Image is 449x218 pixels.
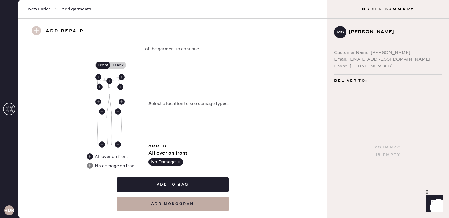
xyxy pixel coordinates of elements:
h3: MS [337,30,344,34]
span: New Order [28,6,50,12]
label: Front [95,62,111,69]
div: Customer Name: [PERSON_NAME] [334,49,442,56]
h3: Order Summary [327,6,449,12]
img: Garment image [97,77,122,146]
div: All over on front [87,153,129,160]
div: Front Center Seam [106,78,112,84]
div: All over on front : [148,150,258,157]
div: Choose the closest location option. Complete front and back of the garment to continue. [108,39,237,52]
button: add monogram [117,197,229,211]
div: Email: [EMAIL_ADDRESS][DOMAIN_NAME] [334,56,442,63]
div: Added [148,142,258,150]
div: [PERSON_NAME] [349,28,437,36]
div: Front Left Side Seam [119,99,125,105]
label: Back [111,62,126,69]
button: Add to bag [117,177,229,192]
span: Add garments [61,6,91,12]
div: Front Left Ankle [115,141,121,148]
h3: RBRA [4,208,14,212]
div: Front Right Waistband [95,74,101,80]
div: Select a location to see damage types. [148,100,229,107]
div: Front Left Leg [115,108,121,115]
div: No damage on front [87,163,136,169]
div: Front Right Pocket [97,84,103,90]
div: All over on front [95,153,128,160]
div: Phone: [PHONE_NUMBER] [334,63,442,70]
div: Front Right Ankle [99,141,105,148]
div: Your bag is empty [374,144,401,159]
div: Front Left Waistband [119,74,125,80]
div: No damage on front [95,163,136,169]
h3: Add repair [46,26,84,36]
div: Front Left Pocket [117,84,123,90]
iframe: Front Chat [420,190,446,217]
div: Front Right Side Seam [95,99,101,105]
button: No Damage [148,158,183,166]
span: Deliver to: [334,77,367,85]
div: Front Right Leg [99,108,105,115]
